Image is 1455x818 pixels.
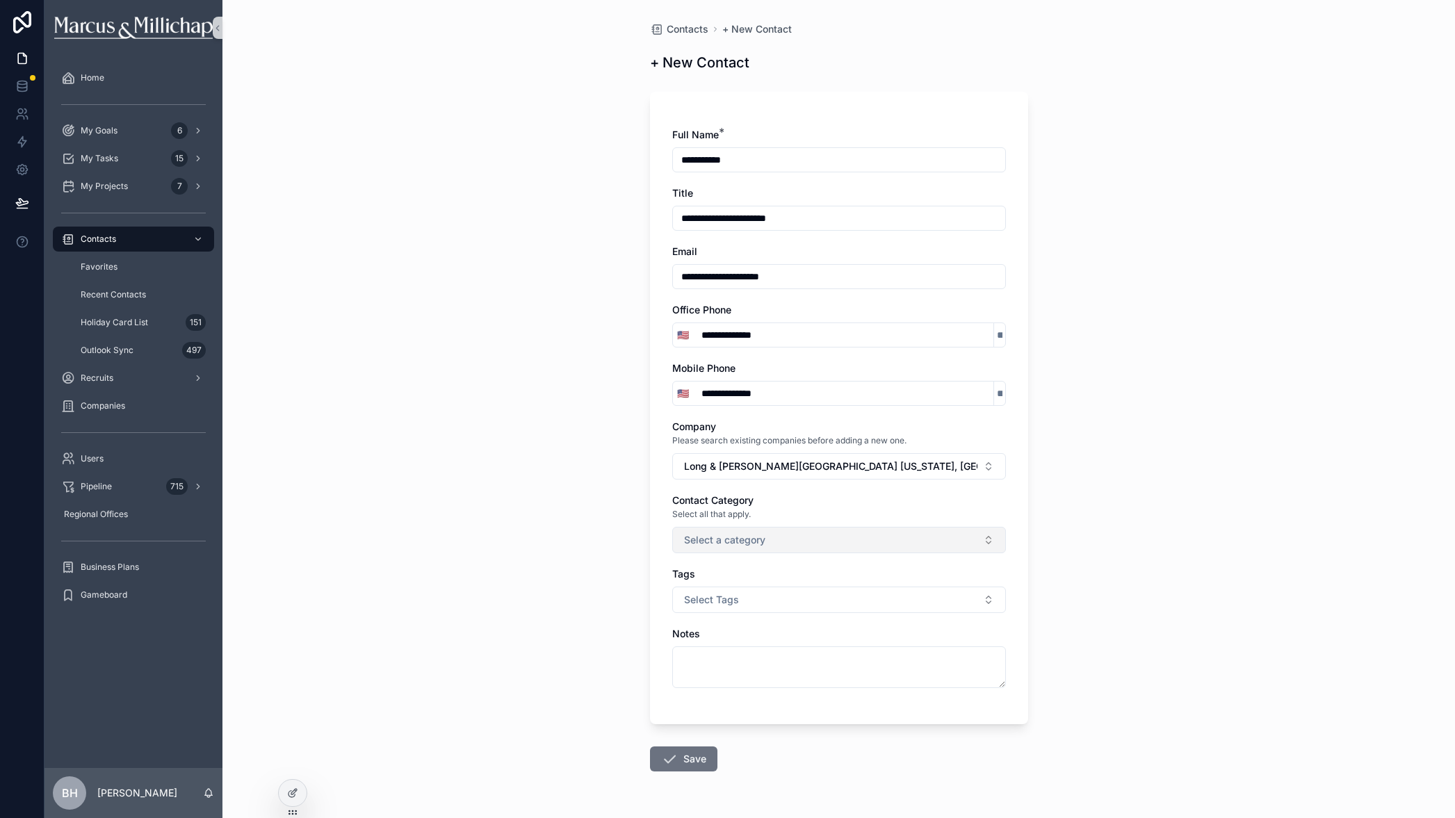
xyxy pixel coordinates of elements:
span: Users [81,453,104,464]
a: Contacts [53,227,214,252]
span: Pipeline [81,481,112,492]
span: Contact Category [672,494,754,506]
span: Contacts [667,22,708,36]
span: Recent Contacts [81,289,146,300]
button: Save [650,746,717,771]
span: Companies [81,400,125,411]
span: Notes [672,628,700,639]
a: Users [53,446,214,471]
a: Pipeline715 [53,474,214,499]
span: Recruits [81,373,113,384]
div: scrollable content [44,56,222,625]
img: App logo [54,17,212,39]
a: Favorites [70,254,214,279]
a: Companies [53,393,214,418]
a: Regional Offices [53,502,214,527]
span: Outlook Sync [81,345,133,356]
span: Tags [672,568,695,580]
a: My Projects7 [53,174,214,199]
a: Business Plans [53,555,214,580]
a: Contacts [650,22,708,36]
span: Company [672,420,716,432]
span: Regional Offices [64,509,128,520]
span: Select Tags [684,593,739,607]
a: Home [53,65,214,90]
button: Select Button [672,527,1006,553]
div: 715 [166,478,188,495]
span: Please search existing companies before adding a new one. [672,435,907,446]
span: Gameboard [81,589,127,600]
a: My Goals6 [53,118,214,143]
button: Select Button [672,453,1006,480]
span: My Projects [81,181,128,192]
button: Select Button [673,322,693,347]
span: 🇺🇸 [677,386,689,400]
a: Outlook Sync497 [70,338,214,363]
span: My Tasks [81,153,118,164]
h1: + New Contact [650,53,749,72]
span: Select all that apply. [672,509,751,520]
span: Select a category [684,533,765,547]
span: Full Name [672,129,719,140]
span: Contacts [81,234,116,245]
a: Recruits [53,366,214,391]
a: My Tasks15 [53,146,214,171]
button: Select Button [672,587,1006,613]
span: Business Plans [81,562,139,573]
span: My Goals [81,125,117,136]
a: Holiday Card List151 [70,310,214,335]
span: Title [672,187,693,199]
a: Recent Contacts [70,282,214,307]
span: Mobile Phone [672,362,735,374]
button: Select Button [673,381,693,406]
div: 7 [171,178,188,195]
span: Holiday Card List [81,317,148,328]
a: + New Contact [722,22,792,36]
div: 6 [171,122,188,139]
span: BH [62,785,78,801]
span: 🇺🇸 [677,328,689,342]
p: [PERSON_NAME] [97,786,177,800]
a: Gameboard [53,582,214,607]
span: Favorites [81,261,117,272]
span: Email [672,245,697,257]
span: Home [81,72,104,83]
span: Long & [PERSON_NAME][GEOGRAPHIC_DATA] [US_STATE], [GEOGRAPHIC_DATA] [684,459,977,473]
div: 15 [171,150,188,167]
span: Office Phone [672,304,731,316]
div: 497 [182,342,206,359]
div: 151 [186,314,206,331]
